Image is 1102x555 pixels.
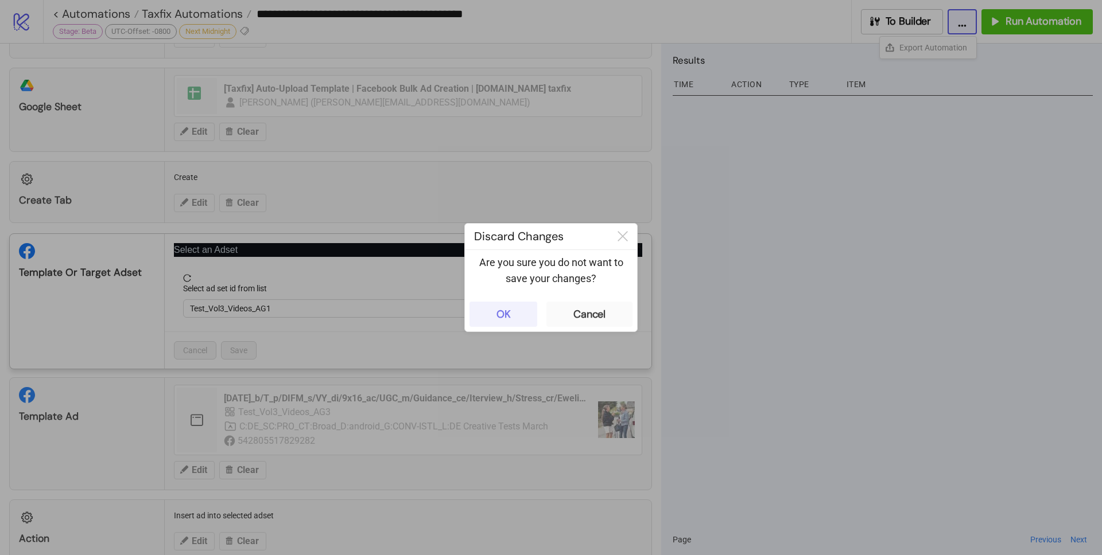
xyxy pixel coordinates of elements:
div: Cancel [573,308,606,321]
div: Discard Changes [465,224,608,249]
div: OK [496,308,511,321]
button: Cancel [546,302,633,327]
button: OK [469,302,537,327]
p: Are you sure you do not want to save your changes? [474,255,628,287]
